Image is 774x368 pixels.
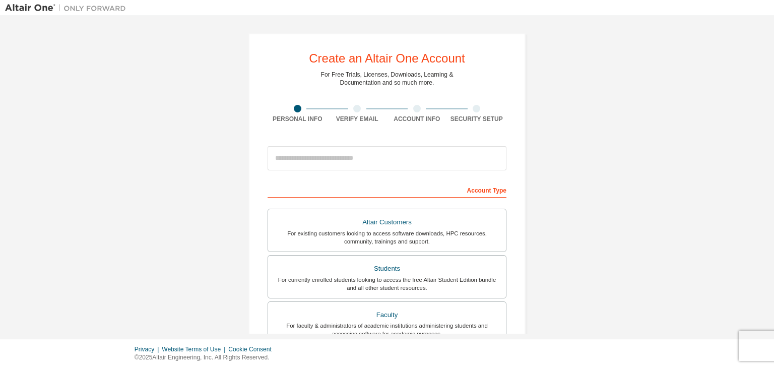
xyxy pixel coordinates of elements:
[274,262,500,276] div: Students
[135,345,162,353] div: Privacy
[309,52,465,65] div: Create an Altair One Account
[328,115,388,123] div: Verify Email
[274,229,500,246] div: For existing customers looking to access software downloads, HPC resources, community, trainings ...
[274,276,500,292] div: For currently enrolled students looking to access the free Altair Student Edition bundle and all ...
[228,345,277,353] div: Cookie Consent
[321,71,454,87] div: For Free Trials, Licenses, Downloads, Learning & Documentation and so much more.
[162,345,228,353] div: Website Terms of Use
[5,3,131,13] img: Altair One
[268,115,328,123] div: Personal Info
[447,115,507,123] div: Security Setup
[268,181,506,198] div: Account Type
[274,215,500,229] div: Altair Customers
[387,115,447,123] div: Account Info
[274,308,500,322] div: Faculty
[135,353,278,362] p: © 2025 Altair Engineering, Inc. All Rights Reserved.
[274,322,500,338] div: For faculty & administrators of academic institutions administering students and accessing softwa...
